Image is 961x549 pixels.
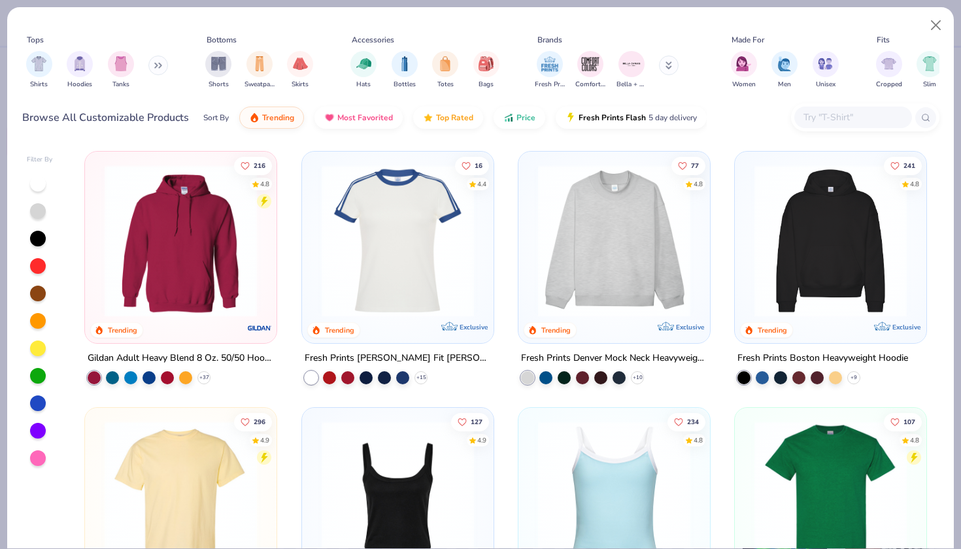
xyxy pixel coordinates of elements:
button: Price [494,107,545,129]
span: 5 day delivery [649,110,697,125]
div: filter for Bella + Canvas [616,51,647,90]
button: filter button [392,51,418,90]
div: filter for Skirts [287,51,313,90]
span: 296 [254,419,265,425]
span: Fresh Prints Flash [579,112,646,123]
div: filter for Hats [350,51,377,90]
span: Slim [923,80,936,90]
img: Comfort Colors Image [581,54,600,74]
span: Unisex [816,80,835,90]
div: Fresh Prints [PERSON_NAME] Fit [PERSON_NAME] Shirt with Stripes [305,350,491,367]
span: 16 [474,162,482,169]
img: Totes Image [438,56,452,71]
button: filter button [771,51,798,90]
img: e5540c4d-e74a-4e58-9a52-192fe86bec9f [315,165,480,317]
div: Brands [537,34,562,46]
img: Shirts Image [31,56,46,71]
button: filter button [616,51,647,90]
div: Accessories [352,34,394,46]
span: Bags [479,80,494,90]
span: Fresh Prints [535,80,565,90]
button: filter button [876,51,902,90]
span: Exclusive [676,323,704,331]
span: + 10 [632,374,642,382]
img: most_fav.gif [324,112,335,123]
button: Most Favorited [314,107,403,129]
button: Close [924,13,949,38]
span: Bottles [394,80,416,90]
span: Exclusive [460,323,488,331]
button: filter button [67,51,93,90]
img: Shorts Image [211,56,226,71]
div: 4.9 [260,436,269,446]
button: filter button [244,51,275,90]
span: 234 [687,419,699,425]
div: filter for Fresh Prints [535,51,565,90]
div: Browse All Customizable Products [22,110,189,125]
img: Men Image [777,56,792,71]
span: + 15 [416,374,426,382]
div: Tops [27,34,44,46]
span: Totes [437,80,454,90]
button: filter button [287,51,313,90]
button: filter button [535,51,565,90]
div: filter for Men [771,51,798,90]
button: Fresh Prints Flash5 day delivery [556,107,707,129]
span: Most Favorited [337,112,393,123]
button: filter button [917,51,943,90]
input: Try "T-Shirt" [802,110,903,125]
span: 127 [470,419,482,425]
div: Bottoms [207,34,237,46]
span: 107 [903,419,915,425]
img: Hoodies Image [73,56,87,71]
button: filter button [108,51,134,90]
span: 241 [903,162,915,169]
div: filter for Unisex [813,51,839,90]
img: f5d85501-0dbb-4ee4-b115-c08fa3845d83 [531,165,697,317]
span: + 37 [199,374,209,382]
div: 4.8 [910,179,919,189]
div: Sort By [203,112,229,124]
button: Trending [239,107,304,129]
div: filter for Women [731,51,757,90]
button: Top Rated [413,107,483,129]
div: filter for Slim [917,51,943,90]
img: Cropped Image [881,56,896,71]
button: filter button [205,51,231,90]
div: filter for Totes [432,51,458,90]
button: filter button [26,51,52,90]
button: Like [234,156,272,175]
div: filter for Cropped [876,51,902,90]
img: TopRated.gif [423,112,433,123]
div: filter for Shorts [205,51,231,90]
span: + 9 [851,374,857,382]
img: Tanks Image [114,56,128,71]
div: 4.4 [477,179,486,189]
img: Women Image [736,56,751,71]
button: filter button [350,51,377,90]
div: Made For [732,34,764,46]
span: Shirts [30,80,48,90]
span: Cropped [876,80,902,90]
div: 4.8 [694,179,703,189]
span: Women [732,80,756,90]
span: Skirts [292,80,309,90]
img: 01756b78-01f6-4cc6-8d8a-3c30c1a0c8ac [98,165,263,317]
div: Fits [877,34,890,46]
span: Hats [356,80,371,90]
div: 4.8 [910,436,919,446]
button: Like [454,156,488,175]
img: Bottles Image [397,56,412,71]
img: Gildan logo [247,315,273,341]
div: filter for Shirts [26,51,52,90]
button: filter button [731,51,757,90]
span: Hoodies [67,80,92,90]
div: 4.9 [477,436,486,446]
div: Fresh Prints Boston Heavyweight Hoodie [737,350,908,367]
div: Gildan Adult Heavy Blend 8 Oz. 50/50 Hooded Sweatshirt [88,350,274,367]
img: 91acfc32-fd48-4d6b-bdad-a4c1a30ac3fc [748,165,913,317]
div: filter for Hoodies [67,51,93,90]
span: Trending [262,112,294,123]
button: Like [671,156,705,175]
img: Unisex Image [818,56,833,71]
